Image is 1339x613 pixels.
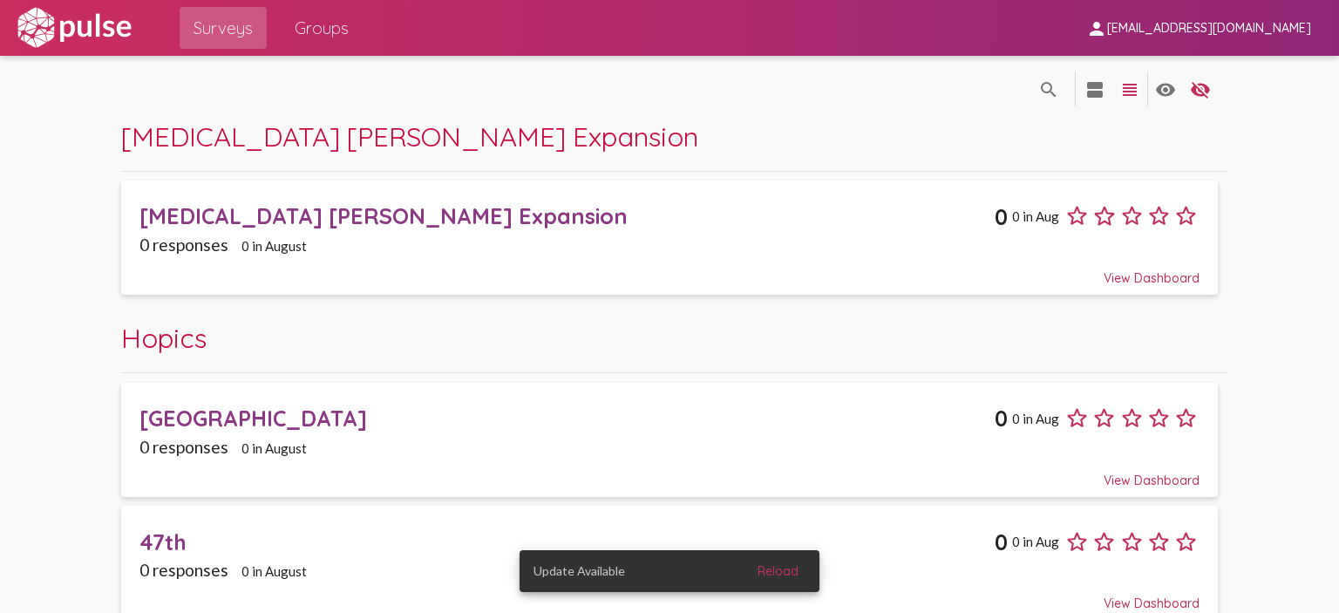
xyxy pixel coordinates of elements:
[121,321,207,355] span: Hopics
[139,560,228,580] span: 0 responses
[534,562,625,580] span: Update Available
[139,202,995,229] div: [MEDICAL_DATA] [PERSON_NAME] Expansion
[241,238,307,254] span: 0 in August
[1084,79,1105,100] mat-icon: language
[758,563,799,579] span: Reload
[139,437,228,457] span: 0 responses
[139,255,1200,286] div: View Dashboard
[1038,79,1059,100] mat-icon: language
[1072,11,1325,44] button: [EMAIL_ADDRESS][DOMAIN_NAME]
[1031,72,1066,106] button: language
[1012,411,1059,426] span: 0 in Aug
[995,405,1008,432] span: 0
[121,180,1218,295] a: [MEDICAL_DATA] [PERSON_NAME] Expansion00 in Aug0 responses0 in AugustView Dashboard
[1112,72,1147,106] button: language
[281,7,363,49] a: Groups
[1148,72,1183,106] button: language
[1190,79,1211,100] mat-icon: language
[180,7,267,49] a: Surveys
[744,555,812,587] button: Reload
[1119,79,1140,100] mat-icon: language
[139,235,228,255] span: 0 responses
[1107,21,1311,37] span: [EMAIL_ADDRESS][DOMAIN_NAME]
[1086,18,1107,39] mat-icon: person
[1183,72,1218,106] button: language
[1155,79,1176,100] mat-icon: language
[241,440,307,456] span: 0 in August
[995,203,1008,230] span: 0
[194,12,253,44] span: Surveys
[139,457,1200,488] div: View Dashboard
[121,383,1218,497] a: [GEOGRAPHIC_DATA]00 in Aug0 responses0 in AugustView Dashboard
[1012,208,1059,224] span: 0 in Aug
[139,405,995,432] div: [GEOGRAPHIC_DATA]
[139,528,995,555] div: 47th
[14,6,134,50] img: white-logo.svg
[139,580,1200,611] div: View Dashboard
[995,528,1008,555] span: 0
[295,12,349,44] span: Groups
[241,563,307,579] span: 0 in August
[1012,534,1059,549] span: 0 in Aug
[121,119,698,153] span: [MEDICAL_DATA] [PERSON_NAME] Expansion
[1077,72,1112,106] button: language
